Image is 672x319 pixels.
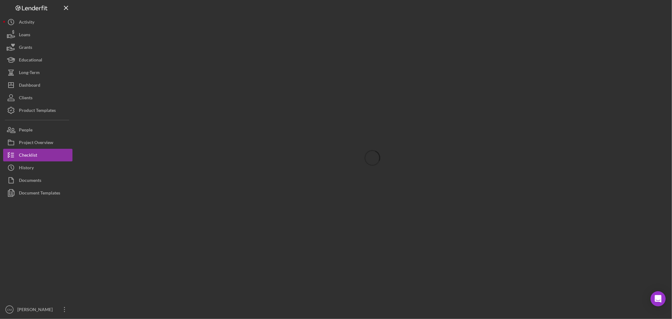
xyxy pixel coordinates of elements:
div: Educational [19,54,42,68]
button: CM[PERSON_NAME] [3,303,72,316]
button: Documents [3,174,72,187]
button: Document Templates [3,187,72,199]
div: History [19,161,34,176]
div: Dashboard [19,79,40,93]
div: Activity [19,16,34,30]
div: Project Overview [19,136,53,150]
button: Project Overview [3,136,72,149]
button: Grants [3,41,72,54]
text: CM [7,308,12,311]
div: [PERSON_NAME] [16,303,57,317]
button: Loans [3,28,72,41]
div: Document Templates [19,187,60,201]
button: Product Templates [3,104,72,117]
button: Dashboard [3,79,72,91]
div: Clients [19,91,32,106]
div: Documents [19,174,41,188]
div: People [19,124,32,138]
button: History [3,161,72,174]
button: Long-Term [3,66,72,79]
div: Open Intercom Messenger [651,291,666,306]
button: Checklist [3,149,72,161]
div: Grants [19,41,32,55]
div: Loans [19,28,30,43]
button: People [3,124,72,136]
button: Activity [3,16,72,28]
button: Clients [3,91,72,104]
div: Checklist [19,149,37,163]
div: Product Templates [19,104,56,118]
div: Long-Term [19,66,40,80]
button: Educational [3,54,72,66]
